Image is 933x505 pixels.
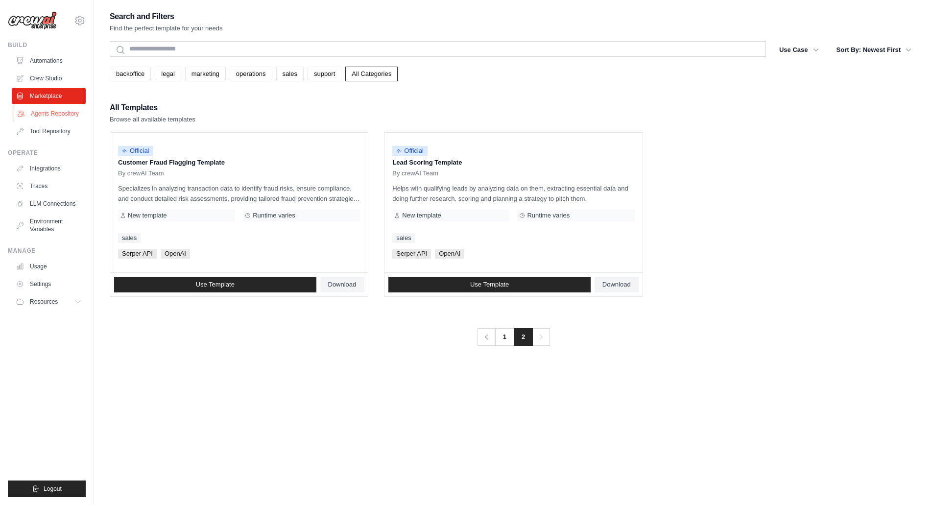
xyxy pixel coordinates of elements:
nav: Pagination [477,328,550,346]
span: Download [602,281,631,289]
a: operations [230,67,272,81]
button: Use Case [773,41,825,59]
a: sales [392,233,415,243]
span: 2 [514,328,533,346]
span: Runtime varies [527,212,570,219]
a: sales [118,233,141,243]
span: Use Template [470,281,509,289]
span: Logout [44,485,62,493]
h2: Search and Filters [110,10,223,24]
p: Lead Scoring Template [392,158,634,168]
a: Use Template [388,277,591,292]
a: Environment Variables [12,214,86,237]
a: Traces [12,178,86,194]
a: 1 [495,328,514,346]
p: Helps with qualifying leads by analyzing data on them, extracting essential data and doing furthe... [392,183,634,204]
a: Crew Studio [12,71,86,86]
a: Settings [12,276,86,292]
span: New template [402,212,441,219]
span: By crewAI Team [392,169,438,177]
span: Official [118,146,153,156]
div: Manage [8,247,86,255]
span: Download [328,281,357,289]
div: Build [8,41,86,49]
a: Download [320,277,364,292]
div: Operate [8,149,86,157]
a: Download [595,277,639,292]
a: Use Template [114,277,316,292]
span: Runtime varies [253,212,295,219]
a: Usage [12,259,86,274]
button: Logout [8,481,86,497]
a: sales [276,67,304,81]
a: All Categories [345,67,398,81]
img: Logo [8,11,57,30]
span: Resources [30,298,58,306]
p: Customer Fraud Flagging Template [118,158,360,168]
a: legal [155,67,181,81]
a: Integrations [12,161,86,176]
a: Marketplace [12,88,86,104]
a: support [308,67,341,81]
button: Sort By: Newest First [831,41,917,59]
span: By crewAI Team [118,169,164,177]
p: Browse all available templates [110,115,195,124]
a: backoffice [110,67,151,81]
p: Specializes in analyzing transaction data to identify fraud risks, ensure compliance, and conduct... [118,183,360,204]
p: Find the perfect template for your needs [110,24,223,33]
a: LLM Connections [12,196,86,212]
span: OpenAI [435,249,464,259]
a: Automations [12,53,86,69]
span: OpenAI [161,249,190,259]
span: Official [392,146,428,156]
a: Tool Repository [12,123,86,139]
span: Use Template [196,281,235,289]
span: Serper API [118,249,157,259]
a: marketing [185,67,226,81]
button: Resources [12,294,86,310]
a: Agents Repository [13,106,87,121]
span: New template [128,212,167,219]
span: Serper API [392,249,431,259]
h2: All Templates [110,101,195,115]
